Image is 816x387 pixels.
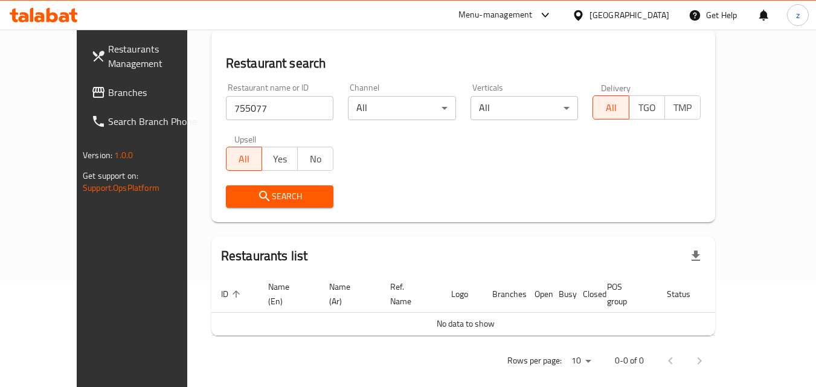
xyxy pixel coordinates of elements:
[268,280,305,309] span: Name (En)
[262,147,298,171] button: Yes
[211,276,762,336] table: enhanced table
[83,168,138,184] span: Get support on:
[226,185,334,208] button: Search
[114,147,133,163] span: 1.0.0
[664,95,701,120] button: TMP
[437,316,495,331] span: No data to show
[483,276,525,313] th: Branches
[634,99,660,117] span: TGO
[629,95,665,120] button: TGO
[670,99,696,117] span: TMP
[297,147,333,171] button: No
[231,150,257,168] span: All
[329,280,366,309] span: Name (Ar)
[236,189,324,204] span: Search
[615,353,644,368] p: 0-0 of 0
[221,247,307,265] h2: Restaurants list
[525,276,549,313] th: Open
[82,34,213,78] a: Restaurants Management
[226,96,334,120] input: Search for restaurant name or ID..
[348,96,456,120] div: All
[442,276,483,313] th: Logo
[234,135,257,143] label: Upsell
[590,8,669,22] div: [GEOGRAPHIC_DATA]
[82,78,213,107] a: Branches
[221,287,244,301] span: ID
[108,114,204,129] span: Search Branch Phone
[607,280,643,309] span: POS group
[226,147,262,171] button: All
[573,276,597,313] th: Closed
[549,276,573,313] th: Busy
[303,150,329,168] span: No
[681,241,710,270] div: Export file
[83,180,159,196] a: Support.OpsPlatform
[226,54,701,72] h2: Restaurant search
[507,353,562,368] p: Rows per page:
[593,95,629,120] button: All
[267,150,293,168] span: Yes
[108,85,204,100] span: Branches
[471,96,579,120] div: All
[796,8,800,22] span: z
[667,287,706,301] span: Status
[567,352,596,370] div: Rows per page:
[598,99,624,117] span: All
[82,107,213,136] a: Search Branch Phone
[83,147,112,163] span: Version:
[601,83,631,92] label: Delivery
[390,280,427,309] span: Ref. Name
[108,42,204,71] span: Restaurants Management
[458,8,533,22] div: Menu-management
